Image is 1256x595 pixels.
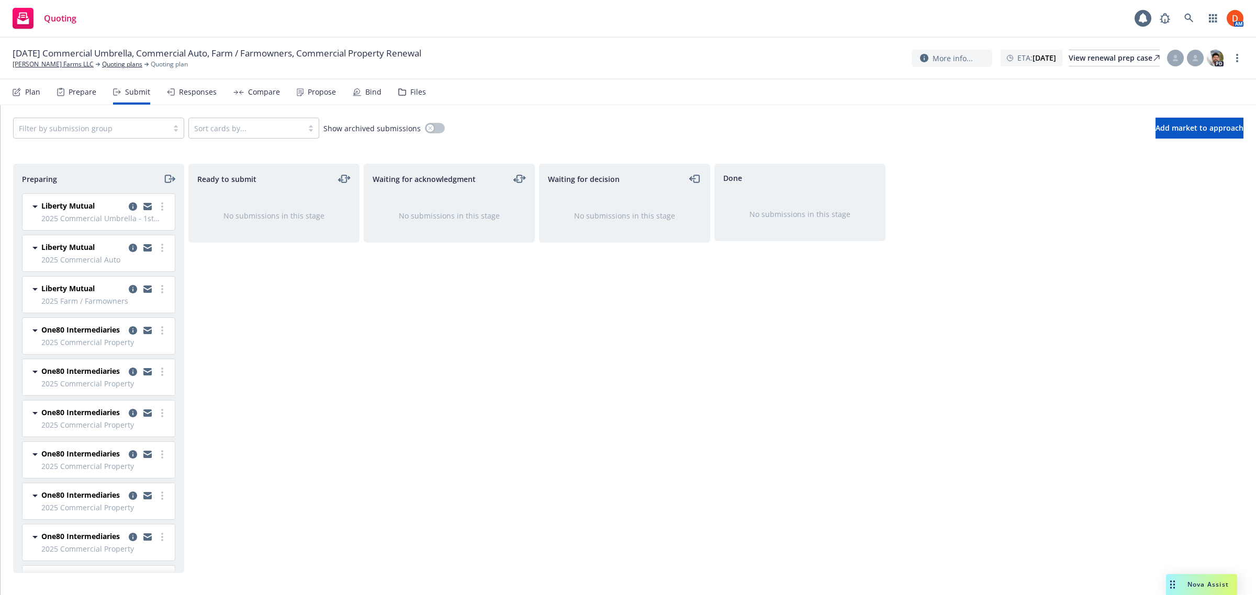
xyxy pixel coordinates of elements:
[1187,580,1229,589] span: Nova Assist
[156,489,169,502] a: more
[513,173,526,185] a: moveLeftRight
[141,365,154,378] a: copy logging email
[41,337,169,348] span: 2025 Commercial Property
[41,242,95,253] span: Liberty Mutual
[141,448,154,461] a: copy logging email
[41,324,120,335] span: One80 Intermediaries
[44,14,76,22] span: Quoting
[41,254,169,265] span: 2025 Commercial Auto
[141,531,154,543] a: copy logging email
[25,88,40,96] div: Plan
[723,173,742,184] span: Done
[41,448,120,459] span: One80 Intermediaries
[102,60,142,69] a: Quoting plans
[1166,574,1179,595] div: Drag to move
[41,295,169,306] span: 2025 Farm / Farmowners
[163,173,175,185] a: moveRight
[156,407,169,419] a: more
[1203,8,1224,29] a: Switch app
[41,213,169,224] span: 2025 Commercial Umbrella - 1st Layer
[22,174,57,185] span: Preparing
[179,88,217,96] div: Responses
[156,242,169,254] a: more
[365,88,382,96] div: Bind
[8,4,81,33] a: Quoting
[1231,52,1243,64] a: more
[156,324,169,337] a: more
[127,531,139,543] a: copy logging email
[323,123,421,134] span: Show archived submissions
[548,174,620,185] span: Waiting for decision
[127,200,139,213] a: copy logging email
[127,324,139,337] a: copy logging email
[156,531,169,543] a: more
[1179,8,1199,29] a: Search
[127,407,139,419] a: copy logging email
[689,173,701,185] a: moveLeft
[912,50,992,67] button: More info...
[141,242,154,254] a: copy logging email
[1207,50,1224,66] img: photo
[732,209,868,220] div: No submissions in this stage
[156,283,169,295] a: more
[556,210,693,221] div: No submissions in this stage
[13,47,421,60] span: [DATE] Commercial Umbrella, Commercial Auto, Farm / Farmowners, Commercial Property Renewal
[373,174,476,185] span: Waiting for acknowledgment
[151,60,188,69] span: Quoting plan
[41,419,169,430] span: 2025 Commercial Property
[41,365,120,376] span: One80 Intermediaries
[127,365,139,378] a: copy logging email
[127,242,139,254] a: copy logging email
[338,173,351,185] a: moveLeftRight
[127,448,139,461] a: copy logging email
[1227,10,1243,27] img: photo
[41,502,169,513] span: 2025 Commercial Property
[1033,53,1056,63] strong: [DATE]
[41,407,120,418] span: One80 Intermediaries
[41,489,120,500] span: One80 Intermediaries
[41,200,95,211] span: Liberty Mutual
[308,88,336,96] div: Propose
[1156,118,1243,139] button: Add market to approach
[141,407,154,419] a: copy logging email
[127,489,139,502] a: copy logging email
[125,88,150,96] div: Submit
[156,448,169,461] a: more
[141,324,154,337] a: copy logging email
[156,365,169,378] a: more
[13,60,94,69] a: [PERSON_NAME] Farms LLC
[933,53,973,64] span: More info...
[141,283,154,295] a: copy logging email
[41,461,169,472] span: 2025 Commercial Property
[1156,123,1243,133] span: Add market to approach
[248,88,280,96] div: Compare
[41,531,120,542] span: One80 Intermediaries
[41,283,95,294] span: Liberty Mutual
[206,210,342,221] div: No submissions in this stage
[156,200,169,213] a: more
[410,88,426,96] div: Files
[127,283,139,295] a: copy logging email
[197,174,256,185] span: Ready to submit
[1154,8,1175,29] a: Report a Bug
[1166,574,1237,595] button: Nova Assist
[41,378,169,389] span: 2025 Commercial Property
[141,200,154,213] a: copy logging email
[69,88,96,96] div: Prepare
[381,210,518,221] div: No submissions in this stage
[1069,50,1160,66] a: View renewal prep case
[1017,52,1056,63] span: ETA :
[41,543,169,554] span: 2025 Commercial Property
[141,489,154,502] a: copy logging email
